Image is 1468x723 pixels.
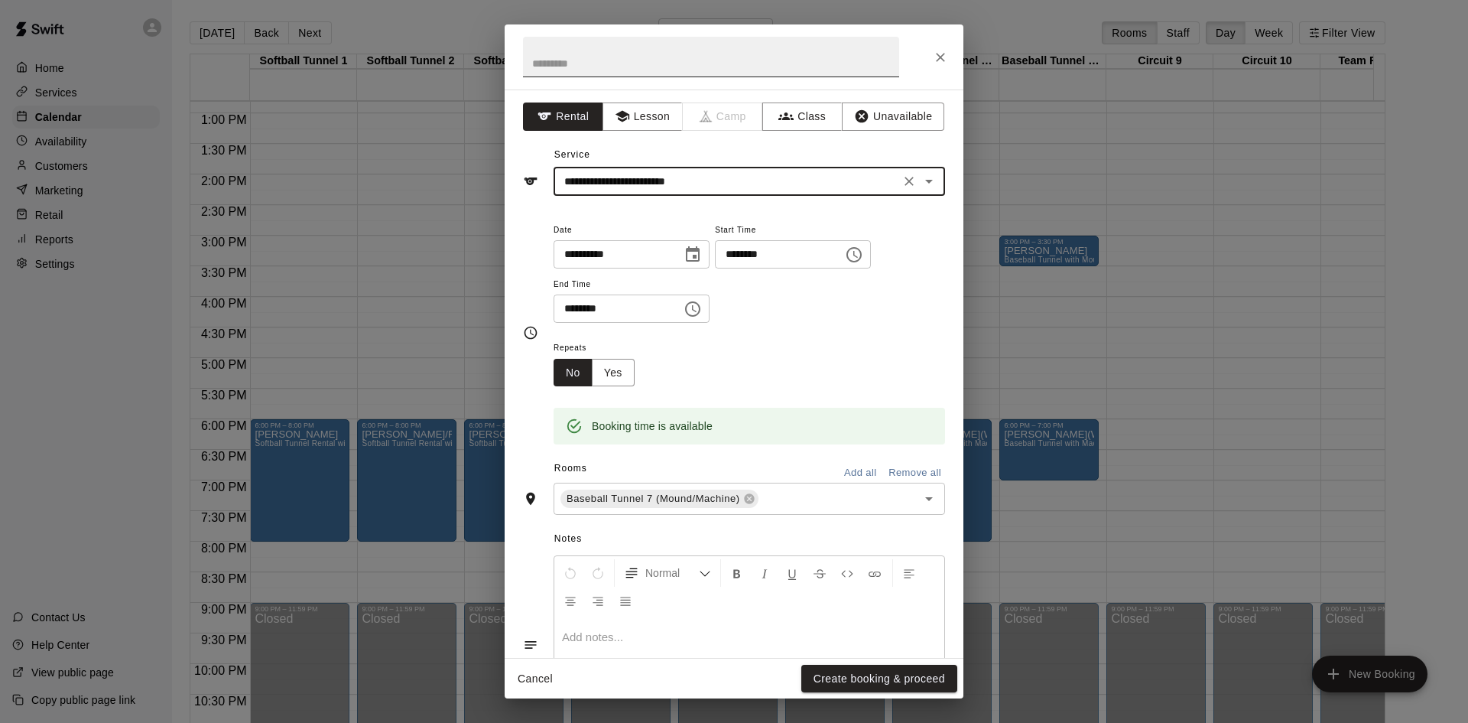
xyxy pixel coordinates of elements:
span: Notes [554,527,945,552]
button: Format Strikethrough [807,559,833,587]
button: Format Bold [724,559,750,587]
span: Service [554,149,590,160]
button: Right Align [585,587,611,614]
button: Class [762,103,843,131]
button: Cancel [511,665,560,693]
button: Unavailable [842,103,944,131]
button: Formatting Options [618,559,717,587]
button: Rental [523,103,603,131]
div: Booking time is available [592,412,713,440]
button: Add all [836,461,885,485]
div: outlined button group [554,359,635,387]
button: Clear [898,171,920,192]
button: Lesson [602,103,683,131]
button: Justify Align [612,587,638,614]
div: Baseball Tunnel 7 (Mound/Machine) [560,490,758,508]
button: Remove all [885,461,945,485]
button: Format Underline [779,559,805,587]
button: Close [927,44,954,71]
button: Open [918,171,940,192]
svg: Notes [523,637,538,653]
svg: Service [523,174,538,189]
button: No [554,359,593,387]
button: Format Italics [752,559,778,587]
span: Date [554,220,710,241]
svg: Timing [523,325,538,340]
button: Yes [592,359,635,387]
span: Start Time [715,220,871,241]
button: Insert Link [862,559,888,587]
span: Rooms [554,463,587,474]
span: End Time [554,275,710,295]
button: Open [918,488,940,510]
button: Left Align [896,559,922,587]
button: Undo [557,559,583,587]
button: Choose time, selected time is 5:00 PM [839,239,869,270]
svg: Rooms [523,491,538,506]
button: Redo [585,559,611,587]
span: Camps can only be created in the Services page [683,103,763,131]
button: Choose time, selected time is 6:00 PM [677,294,708,324]
span: Normal [645,565,699,581]
span: Repeats [554,338,647,359]
button: Insert Code [834,559,860,587]
button: Choose date, selected date is Oct 16, 2025 [677,239,708,270]
span: Baseball Tunnel 7 (Mound/Machine) [560,491,746,506]
button: Center Align [557,587,583,614]
button: Create booking & proceed [801,665,957,693]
